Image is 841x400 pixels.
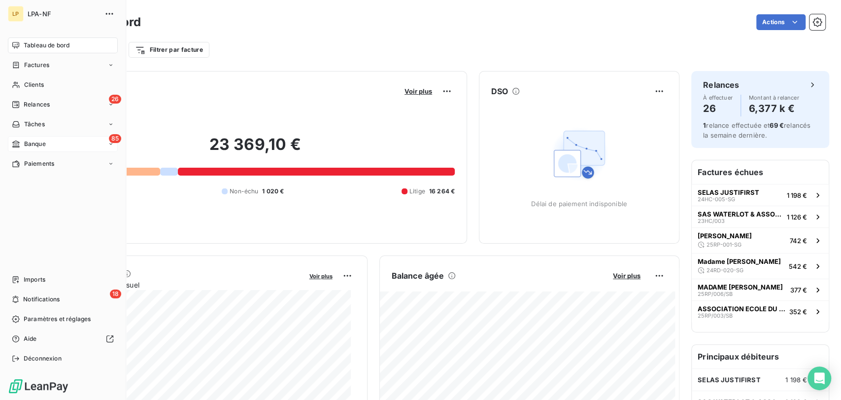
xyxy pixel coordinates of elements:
button: MADAME [PERSON_NAME]25RP/006/SB377 € [692,279,829,300]
span: Clients [24,80,44,89]
span: 377 € [790,286,807,294]
span: 69 € [770,121,784,129]
div: LP [8,6,24,22]
span: Madame [PERSON_NAME] [698,257,781,265]
span: SELAS JUSTIFIRST [698,376,760,384]
span: MADAME [PERSON_NAME] [698,283,783,291]
h4: 6,377 k € [749,101,799,116]
span: Factures [24,61,49,70]
span: 1 020 € [262,187,284,196]
span: 1 126 € [787,213,807,221]
span: 542 € [789,262,807,270]
span: 26 [109,95,121,104]
span: 85 [109,134,121,143]
span: Relances [24,100,50,109]
span: 24HC-005-SG [698,196,735,202]
button: Voir plus [306,271,336,280]
a: Tâches [8,116,118,132]
span: Imports [24,275,45,284]
span: Tableau de bord [24,41,69,50]
span: 25RP/006/SB [698,291,733,297]
a: Factures [8,57,118,73]
span: relance effectuée et relancés la semaine dernière. [703,121,810,139]
a: Paiements [8,156,118,172]
span: 1 198 € [785,376,807,384]
span: ASSOCIATION ECOLE DU CHAT [698,305,785,313]
span: 16 264 € [429,187,455,196]
span: 352 € [789,308,807,316]
h6: DSO [491,85,508,97]
span: À effectuer [703,95,733,101]
span: Voir plus [404,87,432,95]
button: Voir plus [610,271,643,280]
a: 85Banque [8,136,118,152]
h6: Relances [703,79,739,91]
h2: 23 369,10 € [56,135,455,164]
a: Aide [8,331,118,347]
h6: Balance âgée [392,270,444,282]
span: Voir plus [309,273,333,280]
span: Aide [24,334,37,343]
span: Banque [24,140,46,148]
span: Chiffre d'affaires mensuel [56,280,303,290]
span: 742 € [790,237,807,245]
span: SELAS JUSTIFIRST [698,188,759,196]
span: 25RP/003/SB [698,313,733,319]
h6: Principaux débiteurs [692,345,829,368]
button: [PERSON_NAME]25RP-001-SG742 € [692,227,829,253]
span: LPA-NF [28,10,99,18]
span: 23HC/003 [698,218,725,224]
button: SELAS JUSTIFIRST24HC-005-SG1 198 € [692,184,829,206]
a: Clients [8,77,118,93]
button: Voir plus [402,87,435,96]
span: Non-échu [230,187,258,196]
h4: 26 [703,101,733,116]
span: Paramètres et réglages [24,315,91,324]
button: Madame [PERSON_NAME]24RD-020-SG542 € [692,253,829,279]
h6: Factures échues [692,160,829,184]
span: Déconnexion [24,354,62,363]
button: Filtrer par facture [129,42,209,58]
a: 26Relances [8,97,118,112]
span: [PERSON_NAME] [698,232,752,240]
span: SAS WATERLOT & ASSOCIES [698,210,783,218]
span: Voir plus [613,272,640,280]
span: Notifications [23,295,60,304]
span: 18 [110,290,121,298]
a: Paramètres et réglages [8,311,118,327]
span: 25RP-001-SG [706,242,741,248]
div: Open Intercom Messenger [807,366,831,390]
a: Imports [8,272,118,288]
span: Paiements [24,159,54,168]
span: 1 [703,121,706,129]
span: Montant à relancer [749,95,799,101]
button: SAS WATERLOT & ASSOCIES23HC/0031 126 € [692,206,829,227]
button: ASSOCIATION ECOLE DU CHAT25RP/003/SB352 € [692,300,829,322]
span: 24RD-020-SG [706,267,743,273]
span: 1 198 € [787,191,807,199]
button: Actions [756,14,806,30]
span: Tâches [24,120,45,129]
img: Empty state [548,123,611,186]
a: Tableau de bord [8,37,118,53]
img: Logo LeanPay [8,378,69,394]
span: Délai de paiement indisponible [531,200,627,208]
span: Litige [409,187,425,196]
